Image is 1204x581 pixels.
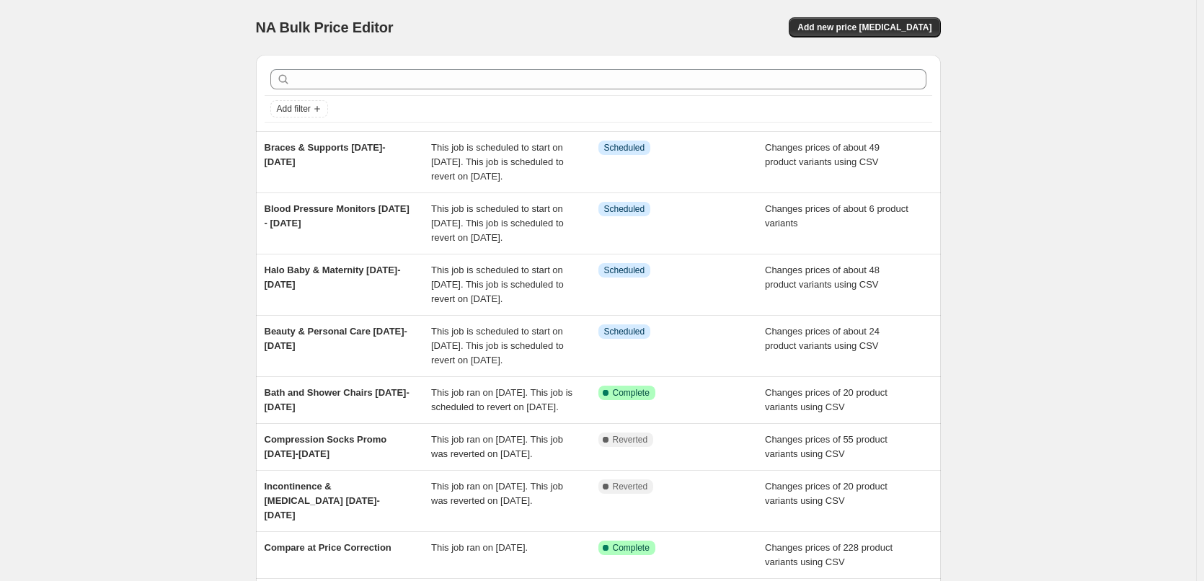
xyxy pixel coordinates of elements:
span: Add new price [MEDICAL_DATA] [797,22,931,33]
span: This job is scheduled to start on [DATE]. This job is scheduled to revert on [DATE]. [431,142,564,182]
span: Incontinence & [MEDICAL_DATA] [DATE]-[DATE] [265,481,380,520]
span: Compare at Price Correction [265,542,391,553]
span: Blood Pressure Monitors [DATE] - [DATE] [265,203,410,229]
span: Changes prices of about 24 product variants using CSV [765,326,880,351]
span: Changes prices of 228 product variants using CSV [765,542,893,567]
span: Scheduled [604,203,645,215]
span: Scheduled [604,326,645,337]
span: This job ran on [DATE]. This job is scheduled to revert on [DATE]. [431,387,572,412]
span: Changes prices of 20 product variants using CSV [765,481,887,506]
span: Changes prices of 55 product variants using CSV [765,434,887,459]
span: This job is scheduled to start on [DATE]. This job is scheduled to revert on [DATE]. [431,265,564,304]
span: This job ran on [DATE]. [431,542,528,553]
span: NA Bulk Price Editor [256,19,394,35]
span: Beauty & Personal Care [DATE]-[DATE] [265,326,407,351]
span: Add filter [277,103,311,115]
span: This job ran on [DATE]. This job was reverted on [DATE]. [431,434,563,459]
span: Reverted [613,481,648,492]
span: Changes prices of about 49 product variants using CSV [765,142,880,167]
span: Changes prices of 20 product variants using CSV [765,387,887,412]
span: Scheduled [604,265,645,276]
span: This job is scheduled to start on [DATE]. This job is scheduled to revert on [DATE]. [431,326,564,365]
span: This job ran on [DATE]. This job was reverted on [DATE]. [431,481,563,506]
button: Add new price [MEDICAL_DATA] [789,17,940,37]
span: Complete [613,387,650,399]
span: Complete [613,542,650,554]
span: Bath and Shower Chairs [DATE]-[DATE] [265,387,410,412]
span: Changes prices of about 6 product variants [765,203,908,229]
span: Changes prices of about 48 product variants using CSV [765,265,880,290]
button: Add filter [270,100,328,117]
span: Halo Baby & Maternity [DATE]-[DATE] [265,265,401,290]
span: Scheduled [604,142,645,154]
span: Braces & Supports [DATE]-[DATE] [265,142,386,167]
span: This job is scheduled to start on [DATE]. This job is scheduled to revert on [DATE]. [431,203,564,243]
span: Reverted [613,434,648,445]
span: Compression Socks Promo [DATE]-[DATE] [265,434,387,459]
